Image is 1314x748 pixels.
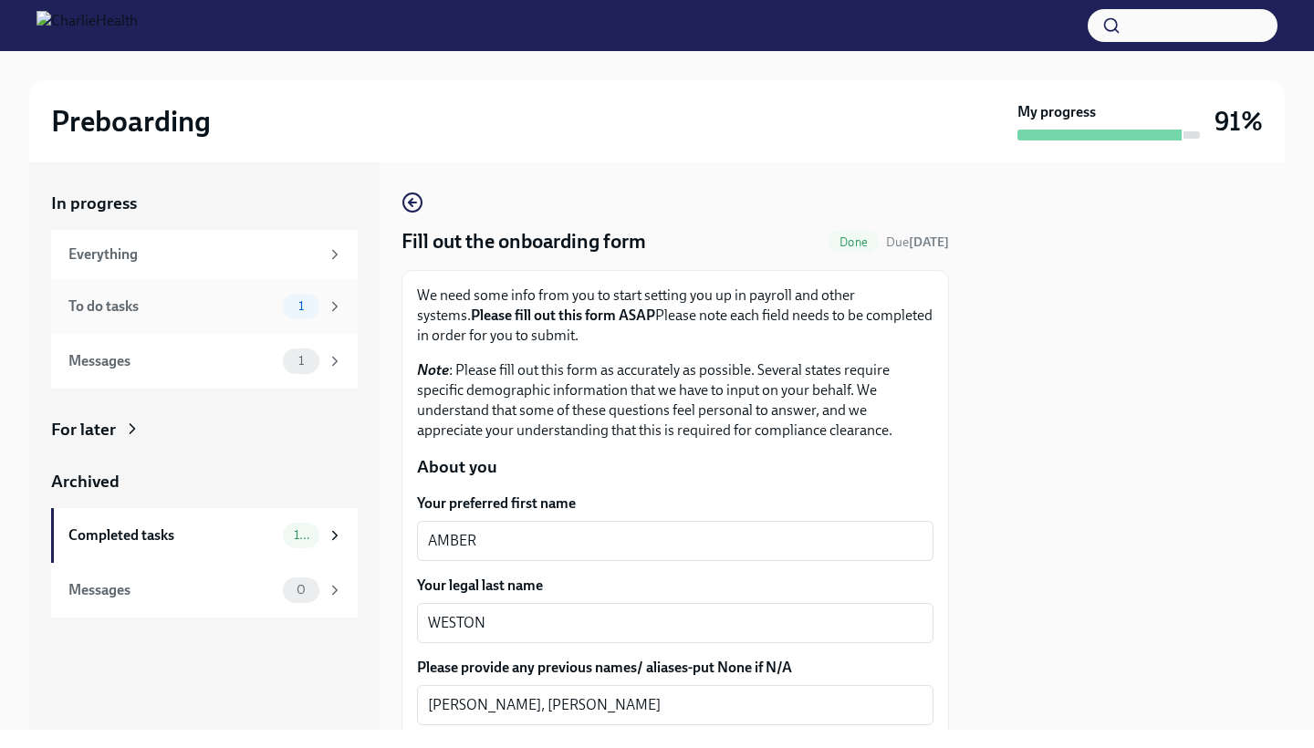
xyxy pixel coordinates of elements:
[68,351,276,371] div: Messages
[1215,105,1263,138] h3: 91%
[51,418,358,442] a: For later
[417,455,933,479] p: About you
[51,470,358,493] a: Archived
[51,563,358,618] a: Messages0
[886,234,949,251] span: August 8th, 2025 09:00
[417,576,933,596] label: Your legal last name
[428,612,923,634] textarea: WESTON
[68,525,276,545] div: Completed tasks
[417,658,933,678] label: Please provide any previous names/ aliases-put None if N/A
[417,286,933,346] p: We need some info from you to start setting you up in payroll and other systems. Please note each...
[829,235,879,249] span: Done
[428,694,923,716] textarea: [PERSON_NAME], [PERSON_NAME]
[886,234,949,250] span: Due
[36,11,138,40] img: CharlieHealth
[428,530,923,552] textarea: AMBER
[51,192,358,215] a: In progress
[401,228,646,255] h4: Fill out the onboarding form
[51,508,358,563] a: Completed tasks10
[287,354,315,368] span: 1
[417,360,933,441] p: : Please fill out this form as accurately as possible. Several states require specific demographi...
[287,299,315,313] span: 1
[68,580,276,600] div: Messages
[471,306,655,324] strong: Please fill out this form ASAP
[1017,102,1096,122] strong: My progress
[283,528,319,542] span: 10
[68,244,319,265] div: Everything
[417,361,449,379] strong: Note
[51,279,358,334] a: To do tasks1
[51,334,358,389] a: Messages1
[68,296,276,317] div: To do tasks
[51,418,116,442] div: For later
[51,230,358,279] a: Everything
[909,234,949,250] strong: [DATE]
[51,103,211,140] h2: Preboarding
[417,493,933,514] label: Your preferred first name
[286,583,317,597] span: 0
